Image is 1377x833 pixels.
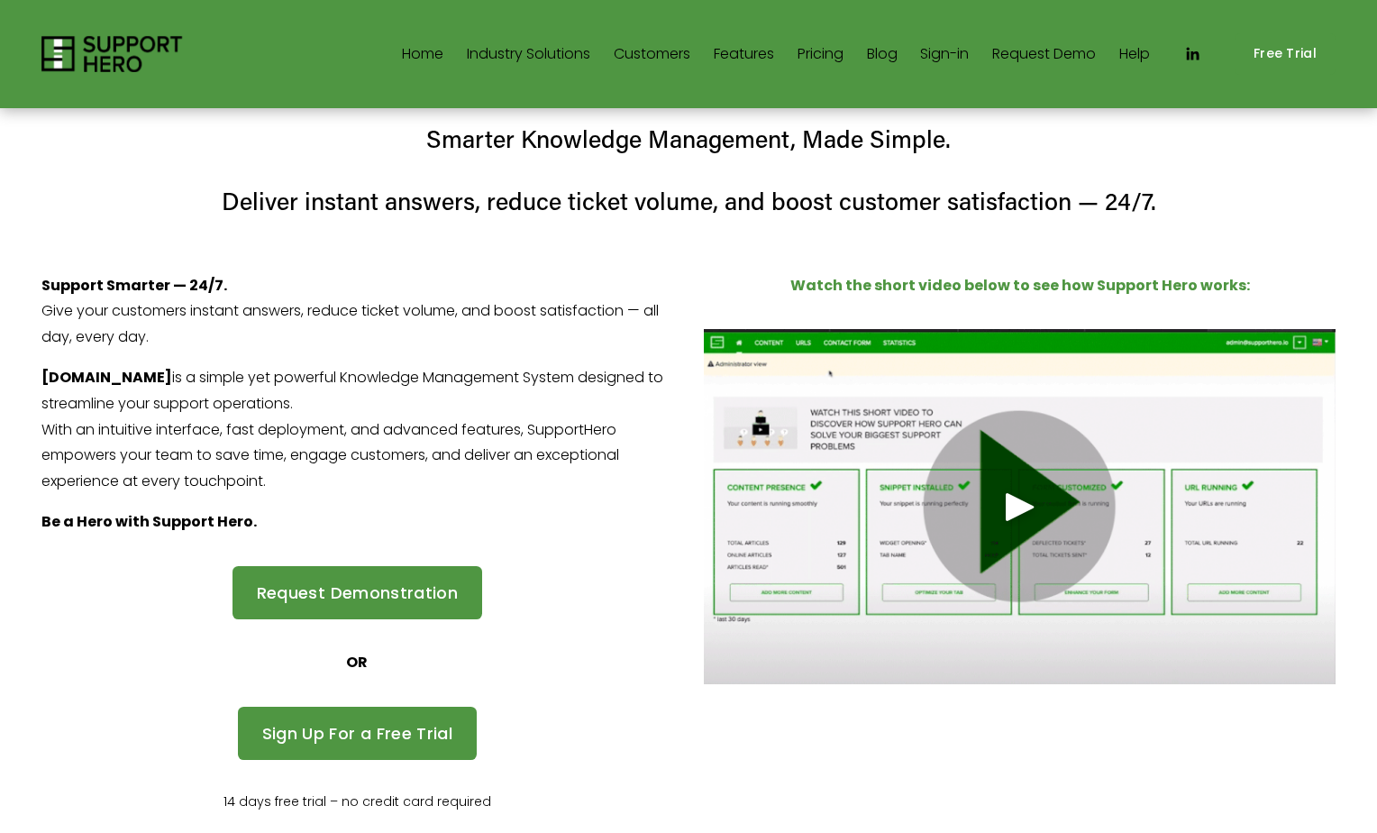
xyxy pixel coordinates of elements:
[798,40,844,69] a: Pricing
[41,36,183,72] img: Support Hero
[992,40,1096,69] a: Request Demo
[41,185,1336,218] h4: Deliver instant answers, reduce ticket volume, and boost customer satisfaction — 24/7.
[867,40,898,69] a: Blog
[1119,40,1150,69] a: Help
[1183,45,1201,63] a: LinkedIn
[41,275,227,296] strong: Support Smarter — 24/7.
[41,123,1336,156] h4: Smarter Knowledge Management, Made Simple.
[238,707,477,760] a: Sign Up For a Free Trial
[999,485,1042,528] div: Play
[1235,33,1336,75] a: Free Trial
[346,652,368,673] strong: OR
[233,566,482,619] a: Request Demonstration
[790,275,1250,296] strong: Watch the short video below to see how Support Hero works:
[467,40,590,69] a: folder dropdown
[920,40,969,69] a: Sign-in
[467,41,590,68] span: Industry Solutions
[714,40,774,69] a: Features
[402,40,443,69] a: Home
[41,791,673,814] p: 14 days free trial – no credit card required
[41,273,673,351] p: Give your customers instant answers, reduce ticket volume, and boost satisfaction — all day, ever...
[41,365,673,495] p: is a simple yet powerful Knowledge Management System designed to streamline your support operatio...
[41,511,257,532] strong: Be a Hero with Support Hero.
[614,40,690,69] a: Customers
[41,367,172,388] strong: [DOMAIN_NAME]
